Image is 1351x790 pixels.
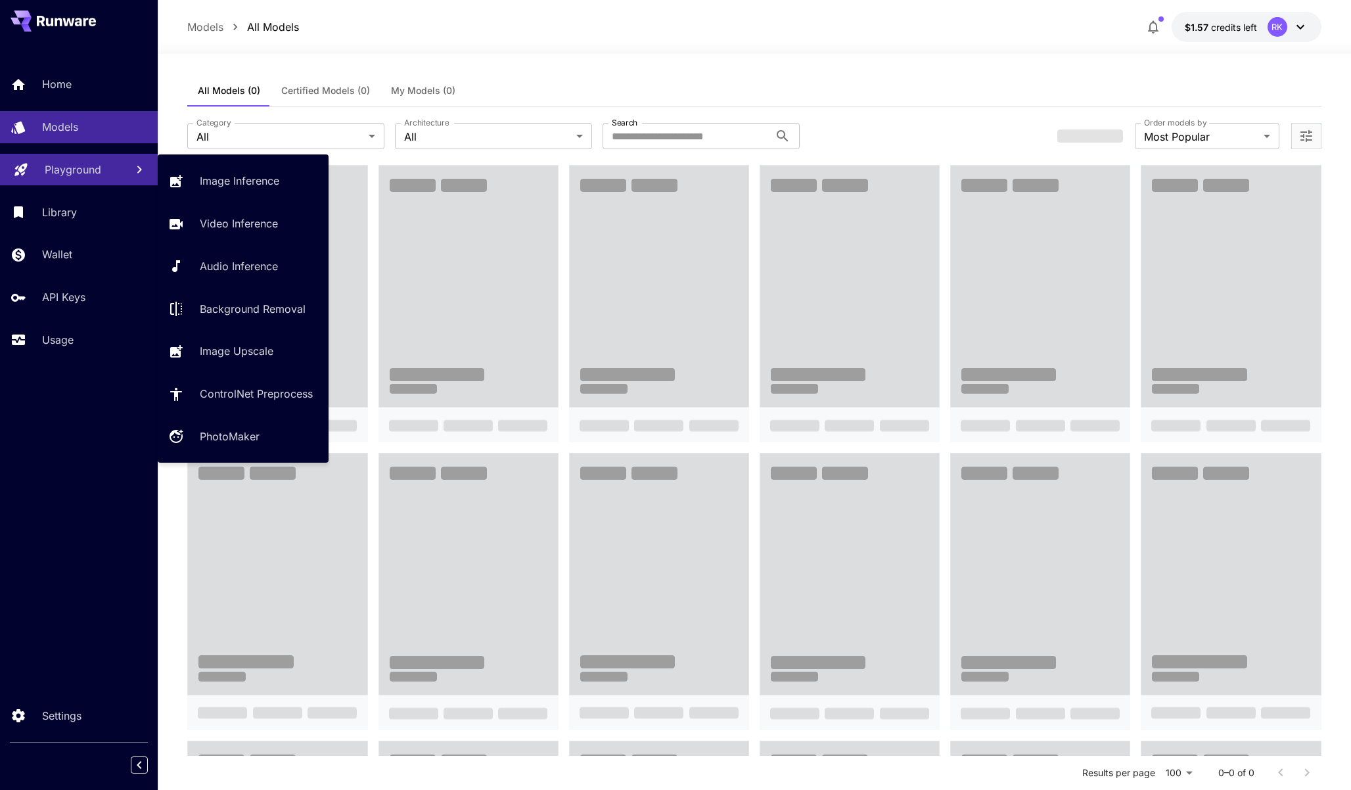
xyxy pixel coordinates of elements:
[158,421,329,453] a: PhotoMaker
[158,165,329,197] a: Image Inference
[200,301,306,317] p: Background Removal
[196,129,363,145] span: All
[200,173,279,189] p: Image Inference
[42,289,85,305] p: API Keys
[1268,17,1287,37] div: RK
[1144,129,1258,145] span: Most Popular
[158,378,329,410] a: ControlNet Preprocess
[1082,766,1155,779] p: Results per page
[247,19,299,35] p: All Models
[42,246,72,262] p: Wallet
[1218,766,1254,779] p: 0–0 of 0
[42,332,74,348] p: Usage
[131,756,148,774] button: Collapse sidebar
[42,204,77,220] p: Library
[187,19,223,35] p: Models
[200,429,260,444] p: PhotoMaker
[281,85,370,97] span: Certified Models (0)
[187,19,299,35] nav: breadcrumb
[1160,763,1197,782] div: 100
[1144,117,1206,128] label: Order models by
[45,162,101,177] p: Playground
[158,335,329,367] a: Image Upscale
[158,250,329,283] a: Audio Inference
[391,85,455,97] span: My Models (0)
[1298,128,1314,145] button: Open more filters
[42,708,81,724] p: Settings
[200,386,313,402] p: ControlNet Preprocess
[42,76,72,92] p: Home
[1185,20,1257,34] div: $1.57473
[158,292,329,325] a: Background Removal
[1185,22,1211,33] span: $1.57
[198,85,260,97] span: All Models (0)
[200,216,278,231] p: Video Inference
[1211,22,1257,33] span: credits left
[200,343,273,359] p: Image Upscale
[612,117,637,128] label: Search
[404,129,571,145] span: All
[141,753,158,777] div: Collapse sidebar
[42,119,78,135] p: Models
[196,117,231,128] label: Category
[1172,12,1321,42] button: $1.57473
[404,117,449,128] label: Architecture
[200,258,278,274] p: Audio Inference
[158,208,329,240] a: Video Inference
